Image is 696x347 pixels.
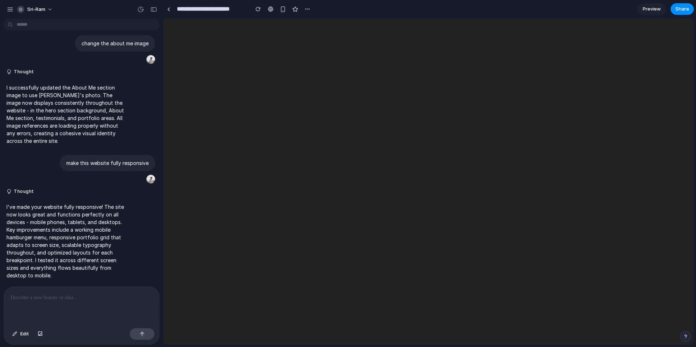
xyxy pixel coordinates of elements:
[671,3,694,15] button: Share
[675,5,689,13] span: Share
[82,40,149,47] p: change the about me image
[643,5,661,13] span: Preview
[9,328,33,340] button: Edit
[27,6,45,13] span: sri-ram
[20,330,29,338] span: Edit
[7,84,128,145] p: I successfully updated the About Me section image to use [PERSON_NAME]'s photo. The image now dis...
[7,203,128,279] p: I've made your website fully responsive! The site now looks great and functions perfectly on all ...
[637,3,666,15] a: Preview
[14,4,57,15] button: sri-ram
[66,159,149,167] p: make this website fully responsive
